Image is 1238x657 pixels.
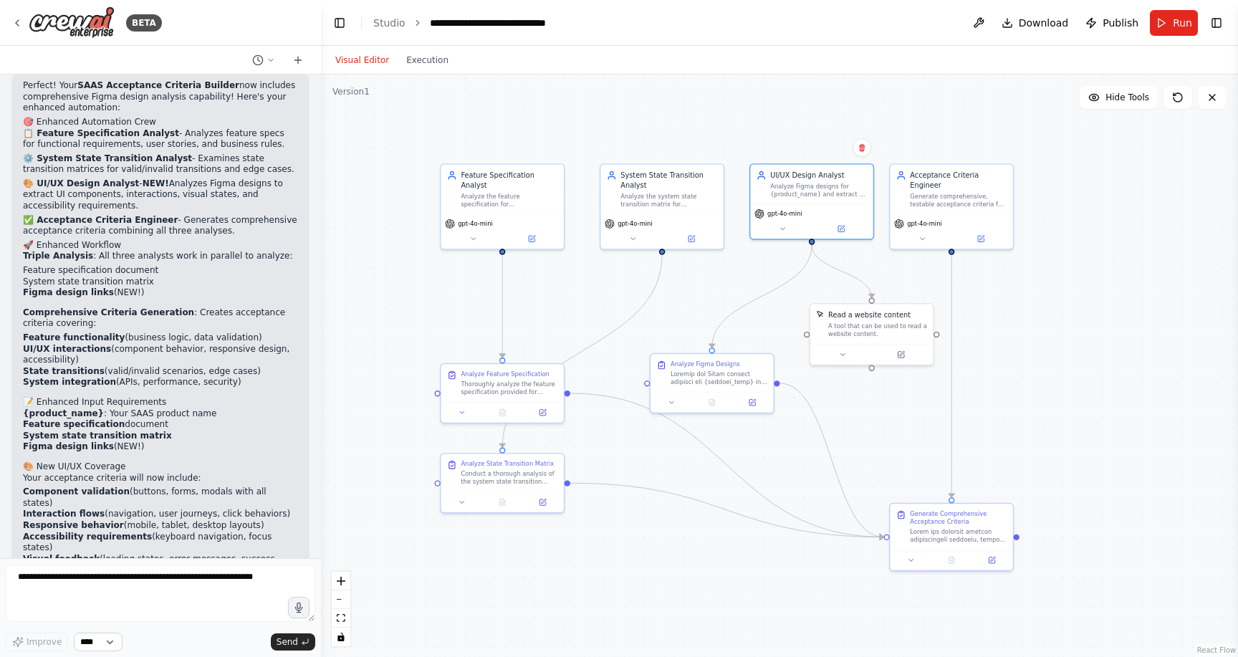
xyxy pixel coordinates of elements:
[440,163,565,250] div: Feature Specification AnalystAnalyze the feature specification for {product_name} and extract all...
[946,245,956,497] g: Edge from 6f55f7ae-5a17-42cd-8d7b-ff86dcf2937e to cc6c9db7-f0d7-4529-9c53-3ead6f356520
[23,397,298,408] h2: 📝 Enhanced Input Requirements
[1206,13,1227,33] button: Show right sidebar
[600,163,724,250] div: System State Transition AnalystAnalyze the system state transition matrix for {product_name} and ...
[23,532,152,542] strong: Accessibility requirements
[23,251,298,262] p: : All three analysts work in parallel to analyze:
[23,509,105,519] strong: Interaction flows
[23,307,194,317] strong: Comprehensive Criteria Generation
[618,220,653,228] span: gpt-4o-mini
[332,572,350,646] div: React Flow controls
[889,163,1014,250] div: Acceptance Criteria EngineerGenerate comprehensive, testable acceptance criteria for {product_nam...
[570,388,883,542] g: Edge from 5bddd89a-ef11-4b92-a00a-da1589daea62 to cc6c9db7-f0d7-4529-9c53-3ead6f356520
[277,636,298,648] span: Send
[23,441,298,453] li: (NEW!)
[1103,16,1138,30] span: Publish
[332,590,350,609] button: zoom out
[23,419,125,429] strong: Feature specification
[620,171,717,191] div: System State Transition Analyst
[23,307,298,330] p: : Creates acceptance criteria covering:
[23,520,124,530] strong: Responsive behavior
[23,153,192,163] strong: ⚙️ System State Transition Analyst
[497,255,667,448] g: Edge from f62d07d7-e8b2-4416-914c-27257b46d515 to 311d37f6-31a7-45bf-b136-53df1e45435d
[461,193,557,208] div: Analyze the feature specification for {product_name} and extract all functional requirements, use...
[23,532,298,554] li: (keyboard navigation, focus states)
[889,503,1014,571] div: Generate Comprehensive Acceptance CriteriaLorem ips dolorsit ametcon adipiscingeli seddoeiu, temp...
[29,6,115,39] img: Logo
[458,220,493,228] span: gpt-4o-mini
[671,370,767,386] div: Loremip dol Sitam consect adipisci eli {seddoei_temp} inc utlabor etdoloremagna AL/EN adminimveni...
[23,153,298,176] p: - Examines state transition matrices for valid/invalid transitions and edge cases.
[461,460,554,468] div: Analyze State Transition Matrix
[246,52,281,69] button: Switch to previous chat
[816,310,824,318] img: ScrapeElementFromWebsiteTool
[907,220,942,228] span: gpt-4o-mini
[126,14,162,32] div: BETA
[770,183,867,198] div: Analyze Figma designs for {product_name} and extract UI components, user interactions, visual sta...
[828,310,911,320] div: Read a website content
[873,349,929,361] button: Open in side panel
[373,17,406,29] a: Studio
[23,215,178,225] strong: ✅ Acceptance Criteria Engineer
[910,510,1007,526] div: Generate Comprehensive Acceptance Criteria
[828,322,927,338] div: A tool that can be used to read a website content.
[271,633,315,651] button: Send
[767,210,802,218] span: gpt-4o-mini
[671,360,740,368] div: Analyze Figma Designs
[23,486,298,509] li: (buttons, forms, modals with all states)
[23,486,130,497] strong: Component validation
[288,597,309,618] button: Click to speak your automation idea
[23,128,179,138] strong: 📋 Feature Specification Analyst
[23,431,172,441] strong: System state transition matrix
[327,52,398,69] button: Visual Editor
[1019,16,1069,30] span: Download
[707,245,817,347] g: Edge from 9233015e-7b0c-4a7b-86ff-c62b1b345d40 to fa3a4b04-d660-4c96-ab4f-bf71c31db413
[23,408,104,418] strong: {product_name}
[23,178,139,188] strong: 🎨 UI/UX Design Analyst
[23,344,298,366] li: (component behavior, responsive design, accessibility)
[910,193,1007,208] div: Generate comprehensive, testable acceptance criteria for {product_name} using Given-When-Then for...
[735,396,769,408] button: Open in side panel
[1197,646,1236,654] a: React Flow attribution
[23,408,298,420] li: : Your SAAS product name
[526,406,560,418] button: Open in side panel
[332,628,350,646] button: toggle interactivity
[23,332,125,342] strong: Feature functionality
[650,353,774,413] div: Analyze Figma DesignsLoremip dol Sitam consect adipisci eli {seddoei_temp} inc utlabor etdolorema...
[461,171,557,191] div: Feature Specification Analyst
[23,366,298,378] li: (valid/invalid scenarios, edge cases)
[461,470,557,486] div: Conduct a thorough analysis of the system state transition matrix provided for {product_name} and...
[461,370,550,378] div: Analyze Feature Specification
[526,497,560,509] button: Open in side panel
[332,609,350,628] button: fit view
[330,13,350,33] button: Hide left sidebar
[23,287,298,299] li: (NEW!)
[810,303,934,365] div: ScrapeElementFromWebsiteToolRead a website contentA tool that can be used to read a website content.
[23,473,298,484] p: Your acceptance criteria will now include:
[23,419,298,431] li: document
[23,332,298,344] li: (business logic, data validation)
[23,178,298,212] p: - Analyzes Figma designs to extract UI components, interactions, visual states, and accessibility...
[23,344,111,354] strong: UI/UX interactions
[373,16,588,30] nav: breadcrumb
[461,380,557,395] div: Thoroughly analyze the feature specification provided for {product_name} and extract: 1. **Core F...
[23,554,100,564] strong: Visual feedback
[143,178,169,188] strong: NEW!
[23,265,298,277] li: Feature specification document
[23,128,298,150] p: - Analyzes feature specs for functional requirements, user stories, and business rules.
[749,163,874,240] div: UI/UX Design AnalystAnalyze Figma designs for {product_name} and extract UI components, user inte...
[398,52,457,69] button: Execution
[780,378,884,542] g: Edge from fa3a4b04-d660-4c96-ab4f-bf71c31db413 to cc6c9db7-f0d7-4529-9c53-3ead6f356520
[23,215,298,237] p: - Generates comprehensive acceptance criteria combining all three analyses.
[287,52,309,69] button: Start a new chat
[620,193,717,208] div: Analyze the system state transition matrix for {product_name} and identify all valid transitions,...
[23,377,116,387] strong: System integration
[23,251,93,261] strong: Triple Analysis
[23,277,298,288] li: System state transition matrix
[931,555,973,567] button: No output available
[23,377,298,388] li: (APIs, performance, security)
[23,366,105,376] strong: State transitions
[1150,10,1198,36] button: Run
[23,520,298,532] li: (mobile, tablet, desktop layouts)
[6,633,68,651] button: Improve
[1173,16,1192,30] span: Run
